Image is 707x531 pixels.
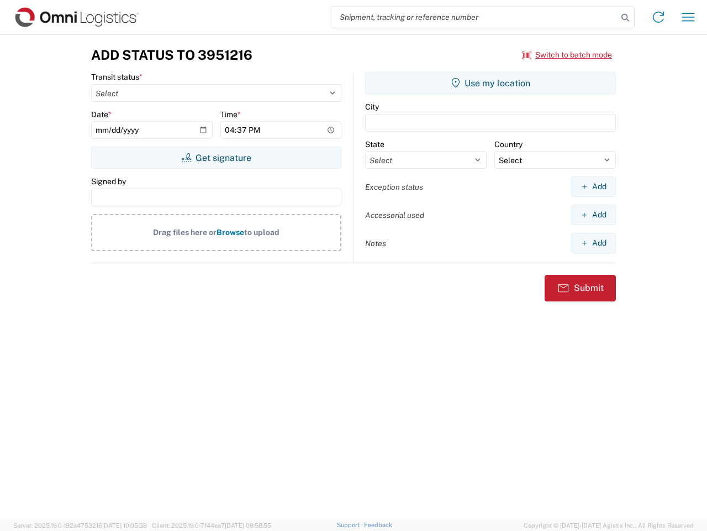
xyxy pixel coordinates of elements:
[365,182,423,192] label: Exception status
[365,238,386,248] label: Notes
[365,210,424,220] label: Accessorial used
[153,228,217,237] span: Drag files here or
[91,147,341,169] button: Get signature
[225,522,271,529] span: [DATE] 09:58:55
[364,522,392,528] a: Feedback
[13,522,147,529] span: Server: 2025.19.0-192a4753216
[545,275,616,301] button: Submit
[217,228,244,237] span: Browse
[91,176,126,186] label: Signed by
[331,7,618,28] input: Shipment, tracking or reference number
[102,522,147,529] span: [DATE] 10:05:38
[522,46,612,64] button: Switch to batch mode
[571,233,616,253] button: Add
[571,205,616,225] button: Add
[365,139,384,149] label: State
[91,72,143,82] label: Transit status
[524,520,694,530] span: Copyright © [DATE]-[DATE] Agistix Inc., All Rights Reserved
[571,176,616,197] button: Add
[152,522,271,529] span: Client: 2025.19.0-7f44ea7
[91,110,112,119] label: Date
[494,139,523,149] label: Country
[220,110,241,119] label: Time
[244,228,279,237] span: to upload
[365,102,379,112] label: City
[91,47,252,63] h3: Add Status to 3951216
[365,72,616,94] button: Use my location
[337,522,365,528] a: Support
